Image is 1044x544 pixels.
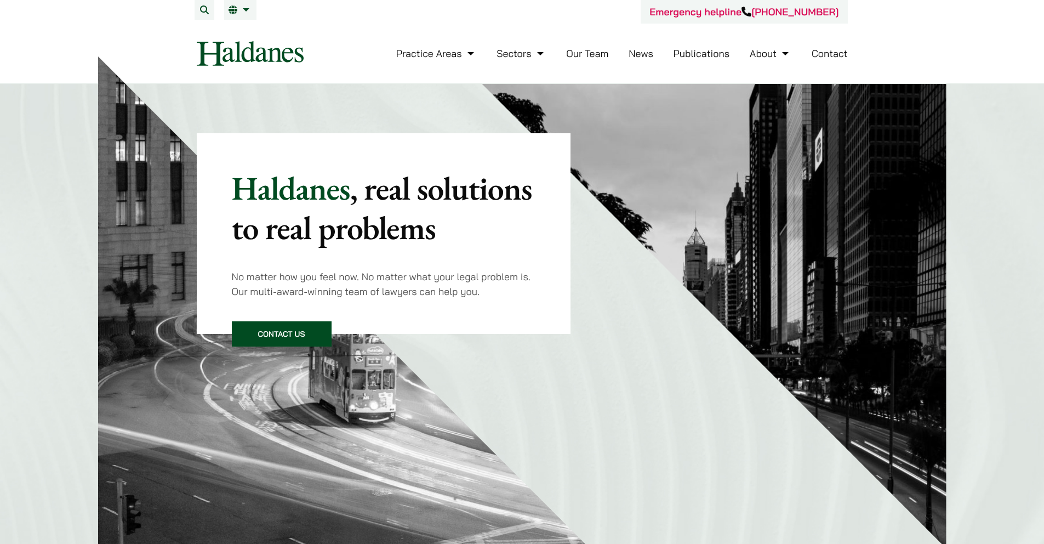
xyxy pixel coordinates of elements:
a: Publications [674,47,730,60]
a: Practice Areas [396,47,477,60]
mark: , real solutions to real problems [232,167,532,249]
a: About [750,47,791,60]
a: Sectors [497,47,546,60]
a: Our Team [566,47,608,60]
p: No matter how you feel now. No matter what your legal problem is. Our multi-award-winning team of... [232,269,536,299]
a: News [629,47,653,60]
a: Contact Us [232,321,332,347]
a: EN [229,5,252,14]
img: Logo of Haldanes [197,41,304,66]
p: Haldanes [232,168,536,247]
a: Contact [812,47,848,60]
a: Emergency helpline[PHONE_NUMBER] [649,5,838,18]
